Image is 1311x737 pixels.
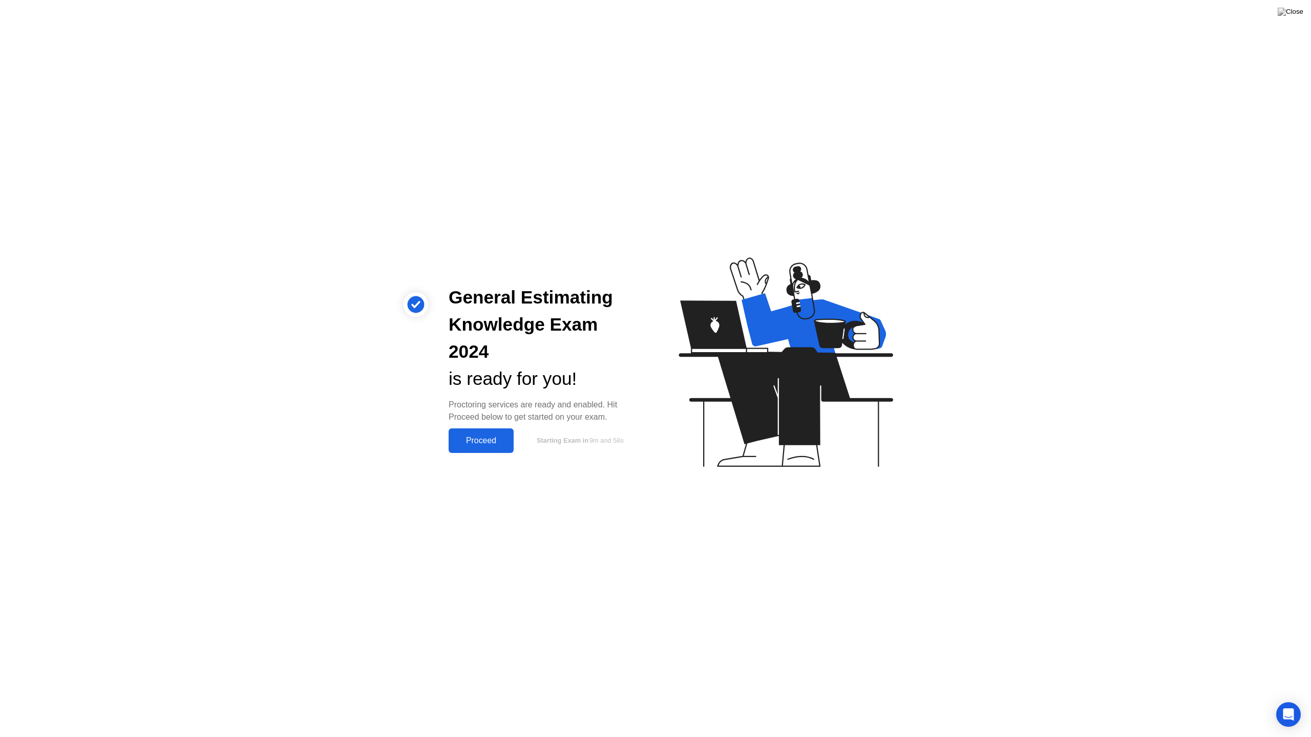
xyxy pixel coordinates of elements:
[449,399,639,423] div: Proctoring services are ready and enabled. Hit Proceed below to get started on your exam.
[1276,702,1301,727] div: Open Intercom Messenger
[449,284,639,365] div: General Estimating Knowledge Exam 2024
[452,436,511,445] div: Proceed
[589,437,624,444] span: 9m and 58s
[1278,8,1303,16] img: Close
[519,431,639,450] button: Starting Exam in9m and 58s
[449,428,514,453] button: Proceed
[449,365,639,393] div: is ready for you!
